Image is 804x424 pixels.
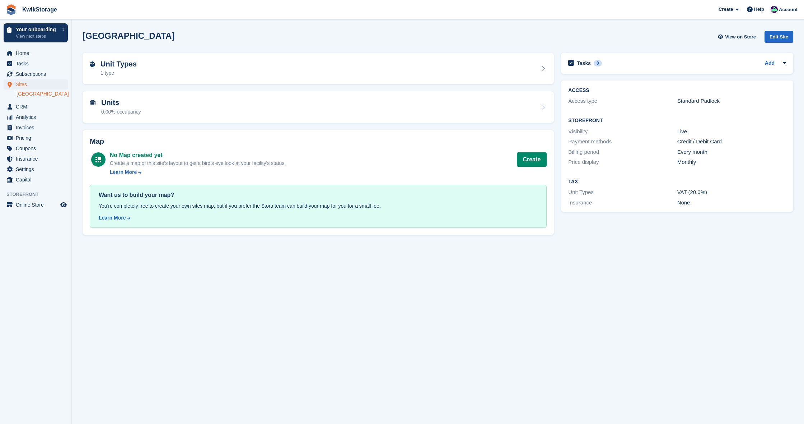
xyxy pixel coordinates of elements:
div: Edit Site [765,31,793,43]
div: Create a map of this site's layout to get a bird's eye look at your facility's status. [110,160,286,167]
div: Learn More [110,169,137,176]
div: Insurance [568,199,677,207]
a: View on Store [717,31,759,43]
div: Every month [677,148,786,156]
a: Edit Site [765,31,793,46]
div: Live [677,128,786,136]
h2: [GEOGRAPHIC_DATA] [83,31,174,41]
div: Payment methods [568,138,677,146]
a: menu [4,133,68,143]
a: Your onboarding View next steps [4,23,68,42]
div: Price display [568,158,677,166]
a: KwikStorage [19,4,60,15]
a: menu [4,102,68,112]
div: 0 [594,60,602,66]
h2: ACCESS [568,88,786,93]
div: Standard Padlock [677,97,786,105]
div: 1 type [100,69,137,77]
div: No Map created yet [110,151,286,160]
h2: Map [90,137,547,146]
h2: Unit Types [100,60,137,68]
a: menu [4,164,68,174]
div: Want us to build your map? [99,191,538,199]
div: Access type [568,97,677,105]
a: Unit Types 1 type [83,53,554,84]
a: menu [4,154,68,164]
a: Add [765,59,775,68]
p: View next steps [16,33,59,40]
h2: Units [101,98,141,107]
div: VAT (20.0%) [677,188,786,197]
div: Learn More [99,214,126,222]
span: Home [16,48,59,58]
h2: Tax [568,179,786,185]
span: Help [754,6,764,13]
div: Visibility [568,128,677,136]
a: Learn More [110,169,286,176]
span: Tasks [16,59,59,69]
span: Invoices [16,123,59,133]
div: Credit / Debit Card [677,138,786,146]
img: unit-icn-7be61d7bf1b0ce9d3e12c5938cc71ed9869f7b940bace4675aadf7bd6d80202e.svg [90,100,95,105]
a: Preview store [59,201,68,209]
div: Billing period [568,148,677,156]
a: [GEOGRAPHIC_DATA] [17,91,68,97]
h2: Tasks [577,60,591,66]
div: 0.00% occupancy [101,108,141,116]
a: menu [4,175,68,185]
img: map-icn-white-8b231986280072e83805622d3debb4903e2986e43859118e7b4002611c8ef794.svg [95,157,101,162]
img: unit-type-icn-2b2737a686de81e16bb02015468b77c625bbabd49415b5ef34ead5e3b44a266d.svg [90,61,95,67]
p: Your onboarding [16,27,59,32]
span: Online Store [16,200,59,210]
a: menu [4,200,68,210]
div: You're completely free to create your own sites map, but if you prefer the Stora team can build y... [99,202,538,210]
a: menu [4,123,68,133]
h2: Storefront [568,118,786,124]
a: menu [4,59,68,69]
span: Settings [16,164,59,174]
img: Scott Sinclair [771,6,778,13]
span: Capital [16,175,59,185]
span: Analytics [16,112,59,122]
span: Account [779,6,798,13]
div: Unit Types [568,188,677,197]
span: Coupons [16,143,59,153]
a: menu [4,112,68,122]
span: Create [719,6,733,13]
a: Learn More [99,214,538,222]
button: Create [517,152,547,167]
a: menu [4,143,68,153]
a: menu [4,69,68,79]
span: Storefront [6,191,71,198]
span: Subscriptions [16,69,59,79]
div: Monthly [677,158,786,166]
span: Sites [16,79,59,89]
span: CRM [16,102,59,112]
a: Units 0.00% occupancy [83,91,554,123]
div: None [677,199,786,207]
span: Insurance [16,154,59,164]
img: stora-icon-8386f47178a22dfd0bd8f6a31ec36ba5ce8667c1dd55bd0f319d3a0aa187defe.svg [6,4,17,15]
a: menu [4,48,68,58]
span: View on Store [725,33,756,41]
a: menu [4,79,68,89]
span: Pricing [16,133,59,143]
